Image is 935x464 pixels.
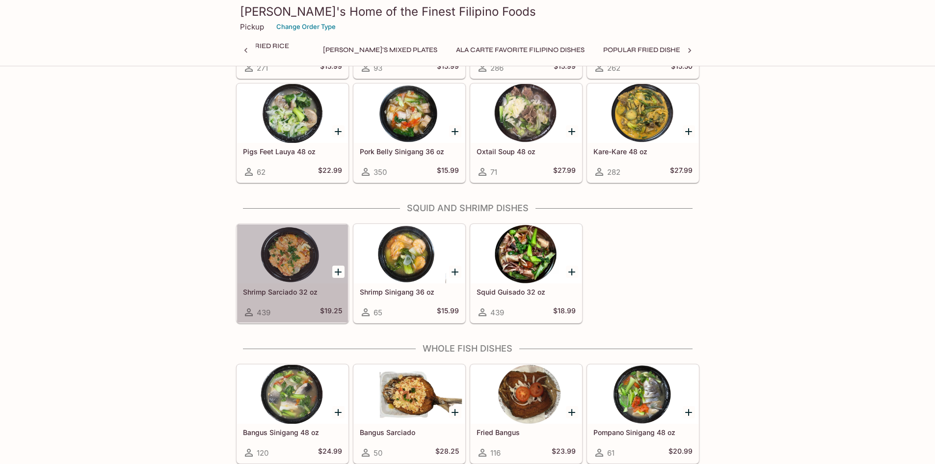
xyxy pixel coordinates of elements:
[435,447,459,459] h5: $28.25
[360,147,459,156] h5: Pork Belly Sinigang 36 oz
[332,125,345,137] button: Add Pigs Feet Lauya 48 oz
[471,84,582,143] div: Oxtail Soup 48 oz
[683,125,695,137] button: Add Kare-Kare 48 oz
[237,224,348,323] a: Shrimp Sarciado 32 oz439$19.25
[332,266,345,278] button: Add Shrimp Sarciado 32 oz
[257,308,270,317] span: 439
[320,62,342,74] h5: $15.99
[593,147,693,156] h5: Kare-Kare 48 oz
[237,224,348,283] div: Shrimp Sarciado 32 oz
[240,4,695,19] h3: [PERSON_NAME]'s Home of the Finest Filipino Foods
[477,428,576,437] h5: Fried Bangus
[237,365,348,424] div: Bangus Sinigang 48 oz
[477,288,576,296] h5: Squid Guisado 32 oz
[360,428,459,437] h5: Bangus Sarciado
[668,447,693,459] h5: $20.99
[477,147,576,156] h5: Oxtail Soup 48 oz
[257,167,266,177] span: 62
[437,62,459,74] h5: $15.99
[437,306,459,318] h5: $15.99
[607,448,614,458] span: 61
[470,224,582,323] a: Squid Guisado 32 oz439$18.99
[490,167,497,177] span: 71
[607,167,620,177] span: 282
[353,83,465,183] a: Pork Belly Sinigang 36 oz350$15.99
[354,84,465,143] div: Pork Belly Sinigang 36 oz
[553,306,576,318] h5: $18.99
[243,288,342,296] h5: Shrimp Sarciado 32 oz
[552,447,576,459] h5: $23.99
[318,43,443,57] button: [PERSON_NAME]'s Mixed Plates
[332,406,345,418] button: Add Bangus Sinigang 48 oz
[593,428,693,437] h5: Pompano Sinigang 48 oz
[470,364,582,464] a: Fried Bangus116$23.99
[598,43,690,57] button: Popular Fried Dishes
[490,448,501,458] span: 116
[243,147,342,156] h5: Pigs Feet Lauya 48 oz
[236,203,699,214] h4: Squid and Shrimp Dishes
[587,364,699,464] a: Pompano Sinigang 48 oz61$20.99
[588,365,698,424] div: Pompano Sinigang 48 oz
[449,266,461,278] button: Add Shrimp Sinigang 36 oz
[670,166,693,178] h5: $27.99
[671,62,693,74] h5: $15.50
[374,167,387,177] span: 350
[566,125,578,137] button: Add Oxtail Soup 48 oz
[318,447,342,459] h5: $24.99
[353,364,465,464] a: Bangus Sarciado50$28.25
[237,364,348,464] a: Bangus Sinigang 48 oz120$24.99
[449,125,461,137] button: Add Pork Belly Sinigang 36 oz
[354,365,465,424] div: Bangus Sarciado
[243,428,342,437] h5: Bangus Sinigang 48 oz
[353,224,465,323] a: Shrimp Sinigang 36 oz65$15.99
[237,84,348,143] div: Pigs Feet Lauya 48 oz
[318,166,342,178] h5: $22.99
[490,308,504,317] span: 439
[237,83,348,183] a: Pigs Feet Lauya 48 oz62$22.99
[354,224,465,283] div: Shrimp Sinigang 36 oz
[607,63,620,73] span: 262
[587,83,699,183] a: Kare-Kare 48 oz282$27.99
[240,22,264,31] p: Pickup
[553,166,576,178] h5: $27.99
[490,63,504,73] span: 286
[374,308,382,317] span: 65
[449,406,461,418] button: Add Bangus Sarciado
[374,63,382,73] span: 93
[451,43,590,57] button: Ala Carte Favorite Filipino Dishes
[257,63,268,73] span: 271
[470,83,582,183] a: Oxtail Soup 48 oz71$27.99
[320,306,342,318] h5: $19.25
[471,224,582,283] div: Squid Guisado 32 oz
[236,343,699,354] h4: Whole Fish Dishes
[360,288,459,296] h5: Shrimp Sinigang 36 oz
[588,84,698,143] div: Kare-Kare 48 oz
[257,448,268,458] span: 120
[683,406,695,418] button: Add Pompano Sinigang 48 oz
[374,448,382,458] span: 50
[272,19,340,34] button: Change Order Type
[471,365,582,424] div: Fried Bangus
[437,166,459,178] h5: $15.99
[554,62,576,74] h5: $15.99
[566,266,578,278] button: Add Squid Guisado 32 oz
[566,406,578,418] button: Add Fried Bangus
